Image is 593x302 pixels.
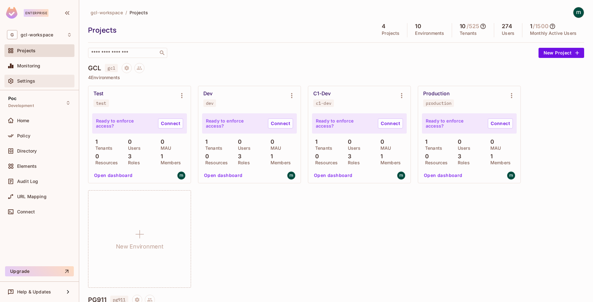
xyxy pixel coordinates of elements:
[202,153,209,160] p: 0
[345,153,351,160] p: 3
[96,101,106,106] div: test
[426,118,483,129] p: Ready to enforce access?
[17,194,47,199] span: URL Mapping
[92,160,118,165] p: Resources
[345,139,352,145] p: 0
[377,153,383,160] p: 1
[6,7,17,19] img: SReyMgAAAABJRU5ErkJggg==
[92,153,99,160] p: 0
[116,242,163,251] h1: New Environment
[422,153,429,160] p: 0
[455,153,461,160] p: 3
[530,23,532,29] h5: 1
[316,101,331,106] div: c1-dev
[17,179,38,184] span: Audit Log
[455,139,462,145] p: 0
[17,79,35,84] span: Settings
[21,32,53,37] span: Workspace: gcl-workspace
[202,146,222,151] p: Tenants
[487,146,501,151] p: MAU
[17,289,51,294] span: Help & Updates
[235,160,250,165] p: Roles
[17,164,37,169] span: Elements
[311,170,355,180] button: Open dashboard
[8,103,34,108] span: Development
[157,153,163,160] p: 1
[382,31,399,36] p: Projects
[206,101,214,106] div: dev
[24,9,48,17] div: Enterprise
[530,31,577,36] p: Monthly Active Users
[421,170,465,180] button: Open dashboard
[422,139,427,145] p: 1
[378,118,403,129] a: Connect
[395,89,408,102] button: Environment settings
[267,146,281,151] p: MAU
[467,23,480,29] h5: / 525
[573,7,584,18] img: mathieu h
[125,153,131,160] p: 3
[91,9,123,16] span: gcl-workspace
[382,23,386,29] h5: 4
[267,153,273,160] p: 1
[88,64,101,72] h4: GCL
[397,172,405,179] img: gclautho@gmail.com
[17,148,37,154] span: Directory
[455,146,470,151] p: Users
[377,146,391,151] p: MAU
[130,9,148,16] span: Projects
[377,160,401,165] p: Members
[206,118,263,129] p: Ready to enforce access?
[92,139,98,145] p: 1
[423,91,450,97] div: Production
[505,89,518,102] button: Environment settings
[507,172,515,179] img: gclautho@gmail.com
[415,31,444,36] p: Environments
[345,160,360,165] p: Roles
[17,63,41,68] span: Monitoring
[267,160,291,165] p: Members
[415,23,421,29] h5: 10
[312,146,332,151] p: Tenants
[377,139,384,145] p: 0
[268,118,293,129] a: Connect
[312,160,338,165] p: Resources
[17,48,35,53] span: Projects
[93,91,103,97] div: Test
[203,91,213,97] div: Dev
[7,30,17,39] span: G
[17,118,29,123] span: Home
[105,64,118,72] span: gcl
[88,25,371,35] div: Projects
[92,146,112,151] p: Tenants
[460,23,466,29] h5: 10
[202,160,228,165] p: Resources
[235,146,251,151] p: Users
[202,139,207,145] p: 1
[287,172,295,179] img: gclautho@gmail.com
[316,118,373,129] p: Ready to enforce access?
[125,9,127,16] li: /
[487,160,511,165] p: Members
[235,153,241,160] p: 3
[8,96,16,101] span: Poc
[312,139,317,145] p: 1
[125,139,132,145] p: 0
[539,48,584,58] button: New Project
[125,146,141,151] p: Users
[88,75,584,80] p: 4 Environments
[313,91,331,97] div: C1-Dev
[177,172,185,179] img: gclautho@gmail.com
[426,101,451,106] div: production
[158,118,183,129] a: Connect
[488,118,513,129] a: Connect
[122,66,132,72] span: Project settings
[157,146,171,151] p: MAU
[267,139,274,145] p: 0
[502,23,512,29] h5: 274
[157,160,181,165] p: Members
[92,170,135,180] button: Open dashboard
[502,31,514,36] p: Users
[157,139,164,145] p: 0
[17,209,35,214] span: Connect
